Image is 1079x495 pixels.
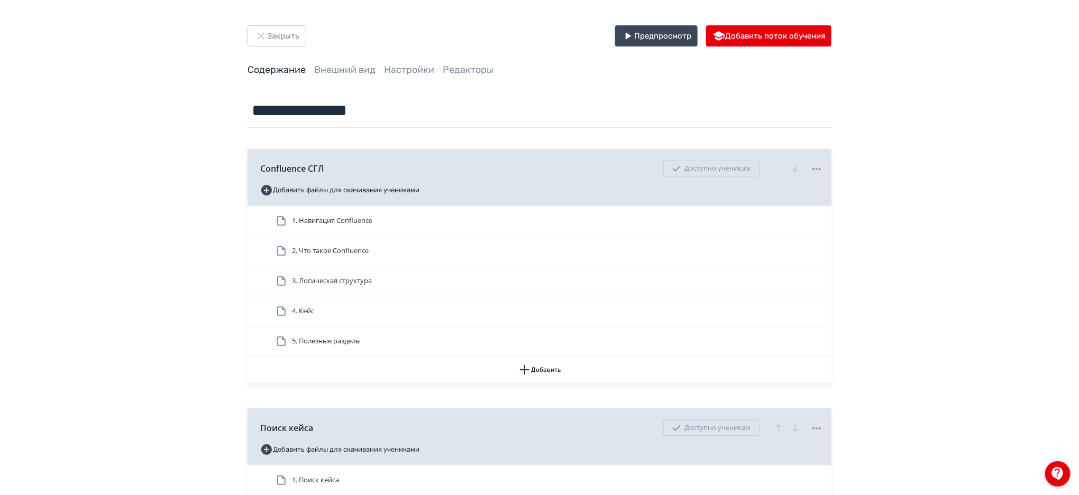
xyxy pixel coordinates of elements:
div: 5. Полезные разделы [248,326,831,357]
a: Настройки [384,64,434,76]
span: 5. Полезные разделы [292,336,361,347]
div: 3. Логическая структура [248,266,831,296]
span: Поиск кейса [260,422,313,434]
span: 4. Кейс [292,306,314,316]
div: 4. Кейс [248,296,831,326]
div: Доступно ученикам [663,420,760,436]
span: Confluence СГЛ [260,162,324,175]
span: 3. Логическая структура [292,276,372,286]
a: Внешний вид [314,64,376,76]
a: Редакторы [443,64,493,76]
div: 2. Что такое Confluence [248,236,831,266]
a: Содержание [248,64,306,76]
button: Закрыть [248,25,306,46]
span: 1. Навигация Confluence [292,216,372,226]
button: Добавить файлы для скачивания учениками [260,182,419,199]
button: Добавить [248,357,831,383]
button: Предпросмотр [615,25,698,46]
div: Доступно ученикам [663,161,760,176]
span: 1. Поиск кейса [292,475,339,485]
div: 1. Навигация Confluence [248,206,831,236]
span: 2. Что такое Confluence [292,246,369,256]
button: Добавить поток обучения [706,25,831,46]
button: Добавить файлы для скачивания учениками [260,441,419,458]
